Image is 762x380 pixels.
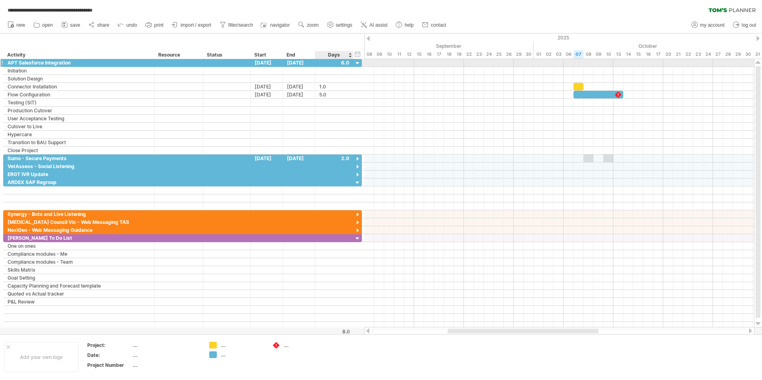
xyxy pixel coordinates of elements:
[8,59,150,67] div: APT Salesforce Integration
[703,50,713,59] div: Friday, 24 October 2025
[59,20,82,30] a: save
[494,50,504,59] div: Thursday, 25 September 2025
[405,22,414,28] span: help
[474,50,484,59] div: Tuesday, 23 September 2025
[221,351,264,358] div: ....
[663,50,673,59] div: Monday, 20 October 2025
[693,50,703,59] div: Thursday, 23 October 2025
[16,22,25,28] span: new
[8,147,150,154] div: Close Project
[603,50,613,59] div: Friday, 10 October 2025
[31,20,55,30] a: open
[8,170,150,178] div: ERGT IVR Update
[723,50,733,59] div: Tuesday, 28 October 2025
[414,50,424,59] div: Monday, 15 September 2025
[731,20,758,30] a: log out
[283,83,315,90] div: [DATE]
[420,20,449,30] a: contact
[254,51,278,59] div: Start
[8,218,150,226] div: [MEDICAL_DATA] Council Vic - Web Messaging TAS
[8,139,150,146] div: Transition to BAU Support
[8,298,150,306] div: P&L Review
[554,50,564,59] div: Friday, 3 October 2025
[394,50,404,59] div: Thursday, 11 September 2025
[434,50,444,59] div: Wednesday, 17 September 2025
[8,123,150,130] div: Cutover to Live
[316,329,350,335] div: 8.0
[8,67,150,74] div: Initiation
[8,274,150,282] div: Goal Setting
[593,50,603,59] div: Thursday, 9 October 2025
[8,290,150,298] div: Quoted vs Actual tracker
[643,50,653,59] div: Thursday, 16 October 2025
[633,50,643,59] div: Wednesday, 15 October 2025
[181,22,211,28] span: import / export
[133,352,200,358] div: ....
[544,50,554,59] div: Thursday, 2 October 2025
[158,51,198,59] div: Resource
[319,83,349,90] div: 1.0
[7,51,150,59] div: Activity
[8,226,150,234] div: NexiGen - Web Messaging Guidance
[251,83,283,90] div: [DATE]
[743,50,753,59] div: Thursday, 30 October 2025
[8,210,150,218] div: Synergy - Bots and Live Listening
[653,50,663,59] div: Friday, 17 October 2025
[742,22,756,28] span: log out
[207,51,246,59] div: Status
[133,342,200,349] div: ....
[374,50,384,59] div: Tuesday, 9 September 2025
[221,342,264,349] div: ....
[394,20,416,30] a: help
[424,50,434,59] div: Tuesday, 16 September 2025
[143,20,166,30] a: print
[8,282,150,290] div: Capacity Planning and Forecast template
[336,22,352,28] span: settings
[524,50,534,59] div: Tuesday, 30 September 2025
[70,22,80,28] span: save
[8,258,150,266] div: Compliance modules - Team
[284,342,327,349] div: ....
[228,22,253,28] span: filter/search
[733,50,743,59] div: Wednesday, 29 October 2025
[296,20,321,30] a: zoom
[573,50,583,59] div: Tuesday, 7 October 2025
[4,342,79,372] div: Add your own logo
[42,22,53,28] span: open
[689,20,727,30] a: my account
[534,50,544,59] div: Wednesday, 1 October 2025
[514,50,524,59] div: Monday, 29 September 2025
[454,50,464,59] div: Friday, 19 September 2025
[8,163,150,170] div: VetAssess - Social Listening
[8,99,150,106] div: Testing (SIT)
[364,50,374,59] div: Monday, 8 September 2025
[314,42,534,50] div: September 2025
[170,20,214,30] a: import / export
[8,266,150,274] div: Skills Matrix
[564,50,573,59] div: Monday, 6 October 2025
[251,155,283,162] div: [DATE]
[504,50,514,59] div: Friday, 26 September 2025
[384,50,394,59] div: Wednesday, 10 September 2025
[133,362,200,368] div: ....
[270,22,290,28] span: navigator
[283,59,315,67] div: [DATE]
[8,131,150,138] div: Hypercare
[283,155,315,162] div: [DATE]
[251,91,283,98] div: [DATE]
[8,75,150,82] div: Solution Design
[325,20,355,30] a: settings
[8,242,150,250] div: One on ones
[8,234,150,242] div: [PERSON_NAME] To Do List
[8,250,150,258] div: Compliance modules - Me
[315,51,353,59] div: Days
[87,352,131,358] div: Date:
[700,22,725,28] span: my account
[464,50,474,59] div: Monday, 22 September 2025
[8,83,150,90] div: Connector Installation
[404,50,414,59] div: Friday, 12 September 2025
[251,59,283,67] div: [DATE]
[683,50,693,59] div: Wednesday, 22 October 2025
[116,20,139,30] a: undo
[613,50,623,59] div: Monday, 13 October 2025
